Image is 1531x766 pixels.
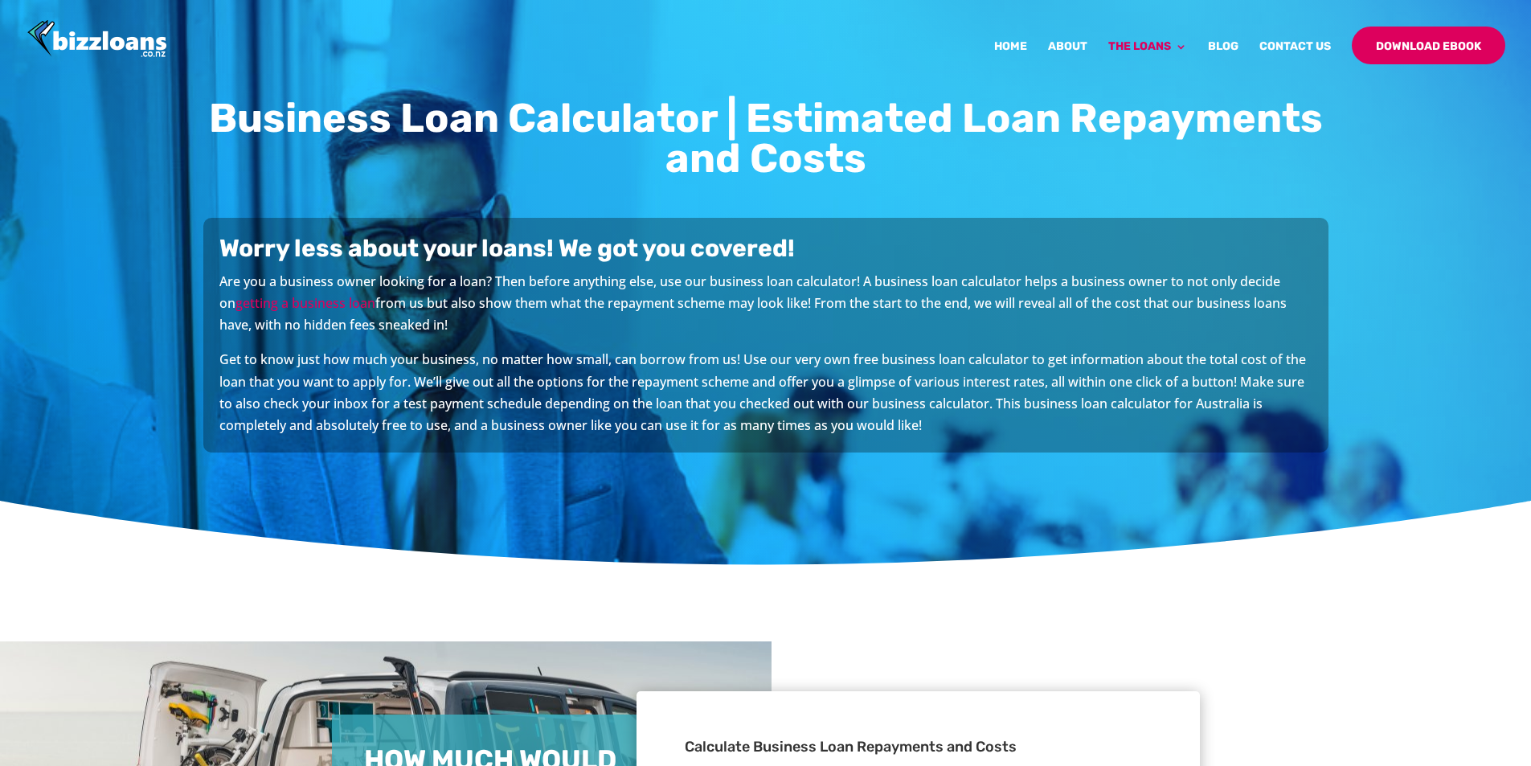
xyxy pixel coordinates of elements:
h2: Calculate Business Loan Repayments and Costs [685,739,1151,762]
p: Get to know just how much your business, no matter how small, can borrow from us! Use our very ow... [219,349,1312,436]
a: The Loans [1108,41,1187,79]
p: Are you a business owner looking for a loan? Then before anything else, use our business loan cal... [219,271,1312,350]
a: getting a business loan [235,294,375,312]
a: Blog [1208,41,1238,79]
a: Contact Us [1259,41,1331,79]
a: About [1048,41,1087,79]
a: Home [994,41,1027,79]
a: Download Ebook [1352,27,1505,64]
img: Bizzloans New Zealand [27,20,167,59]
h1: Business Loan Calculator | Estimated Loan Repayments and Costs [203,98,1328,186]
h4: Worry less about your loans! We got you covered! [219,234,1312,271]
